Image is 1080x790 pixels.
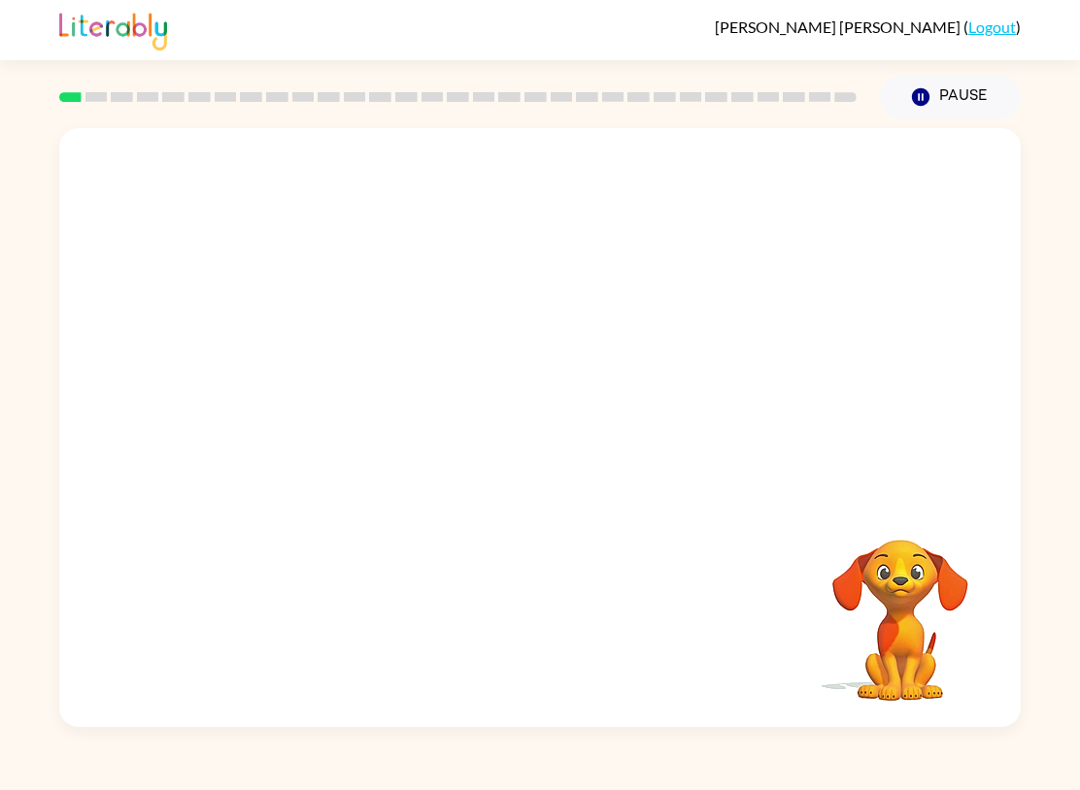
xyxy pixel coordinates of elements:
[803,510,997,704] video: Your browser must support playing .mp4 files to use Literably. Please try using another browser.
[715,17,963,36] span: [PERSON_NAME] [PERSON_NAME]
[968,17,1016,36] a: Logout
[715,17,1021,36] div: ( )
[59,8,167,50] img: Literably
[880,75,1021,119] button: Pause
